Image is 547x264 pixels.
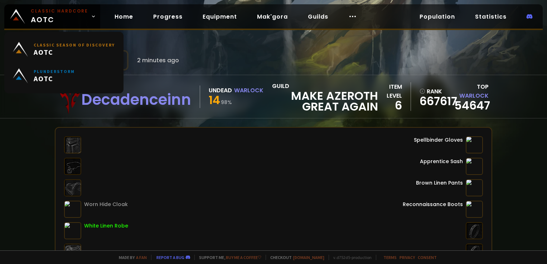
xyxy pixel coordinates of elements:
div: Apprentice Sash [420,158,463,165]
a: Guilds [302,9,334,24]
div: guild [272,82,378,112]
div: Worn Hide Cloak [84,201,128,208]
span: Made by [115,255,147,260]
a: 667617 [420,96,450,107]
span: Warlock [459,92,489,100]
div: rank [420,87,450,96]
img: item-1421 [64,201,81,218]
div: White Linen Robe [84,222,128,230]
a: Classic HardcoreAOTC [4,4,100,29]
div: Soulseeker [81,85,191,94]
div: Brown Linen Pants [416,179,463,187]
small: Classic Hardcore [31,8,88,14]
a: Privacy [400,255,415,260]
div: Reconnaissance Boots [403,201,463,208]
div: Warlock [234,86,263,95]
span: Checkout [266,255,324,260]
a: Population [414,9,461,24]
a: Home [109,9,139,24]
a: Progress [147,9,188,24]
a: Equipment [197,9,243,24]
span: v. d752d5 - production [329,255,372,260]
img: item-3454 [466,201,483,218]
div: item level [378,82,402,100]
small: Plunderstorm [34,69,75,74]
span: Make Azeroth Great Again [272,91,378,112]
a: PlunderstormAOTC [9,63,119,89]
a: Statistics [469,9,512,24]
div: Top [454,82,489,100]
a: a fan [136,255,147,260]
img: item-3442 [466,158,483,175]
div: Spellbinder Gloves [414,136,463,144]
a: Mak'gora [251,9,294,24]
small: 98 % [221,99,232,106]
img: item-2972 [466,136,483,153]
span: 14 [209,92,220,108]
a: Report a bug [156,255,184,260]
img: item-6241 [64,222,81,239]
span: Support me, [194,255,261,260]
a: Consent [418,255,437,260]
span: AOTC [34,74,75,83]
a: Terms [383,255,397,260]
div: Decadenceinn [81,94,191,105]
a: 54647 [454,97,490,113]
small: Classic Season of Discovery [34,42,115,48]
a: Buy me a coffee [226,255,261,260]
span: AOTC [34,48,115,57]
div: 6 [378,100,402,111]
a: Classic Season of DiscoveryAOTC [9,36,119,63]
span: AOTC [31,8,88,25]
a: [DOMAIN_NAME] [293,255,324,260]
div: Undead [209,86,232,95]
img: item-4343 [466,179,483,196]
span: 2 minutes ago [137,56,179,65]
